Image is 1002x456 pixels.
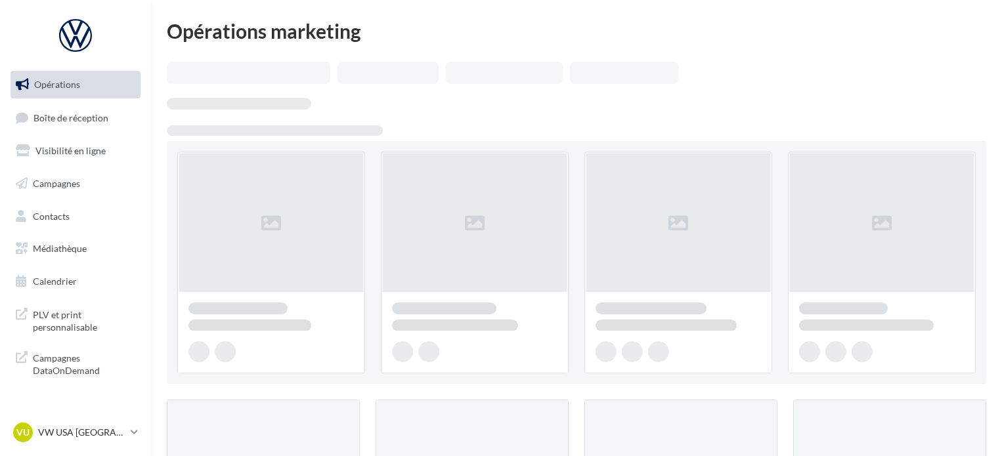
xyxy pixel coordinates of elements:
[167,21,986,41] div: Opérations marketing
[8,137,143,165] a: Visibilité en ligne
[16,426,30,439] span: VU
[33,210,70,221] span: Contacts
[8,235,143,262] a: Médiathèque
[35,145,106,156] span: Visibilité en ligne
[8,71,143,98] a: Opérations
[33,276,77,287] span: Calendrier
[33,178,80,189] span: Campagnes
[8,104,143,132] a: Boîte de réception
[33,243,87,254] span: Médiathèque
[33,112,108,123] span: Boîte de réception
[8,301,143,339] a: PLV et print personnalisable
[33,349,135,377] span: Campagnes DataOnDemand
[38,426,125,439] p: VW USA [GEOGRAPHIC_DATA]
[8,344,143,383] a: Campagnes DataOnDemand
[33,306,135,334] span: PLV et print personnalisable
[8,203,143,230] a: Contacts
[34,79,80,90] span: Opérations
[8,170,143,197] a: Campagnes
[8,268,143,295] a: Calendrier
[11,420,141,445] a: VU VW USA [GEOGRAPHIC_DATA]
